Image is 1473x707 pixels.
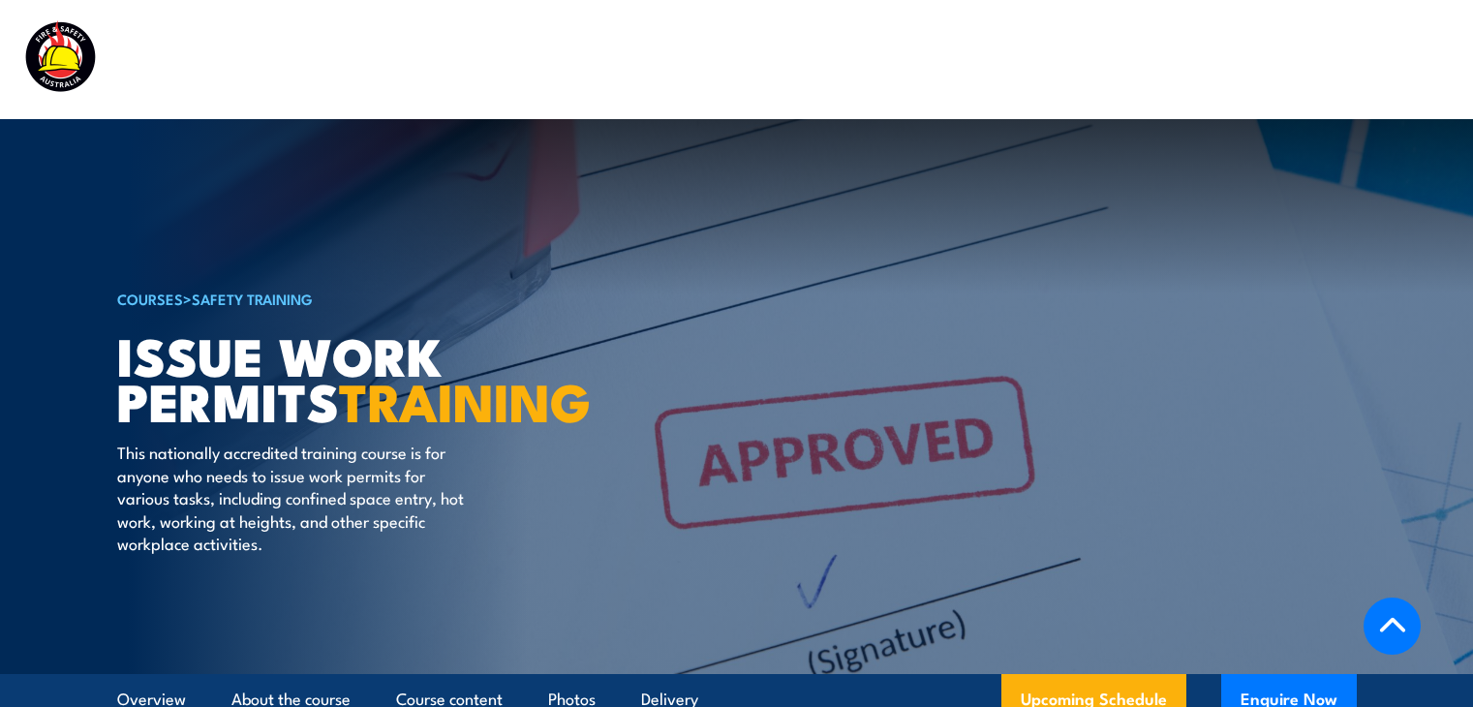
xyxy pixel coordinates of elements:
a: Emergency Response Services [696,34,927,85]
a: Learner Portal [1169,34,1278,85]
a: About Us [969,34,1041,85]
p: This nationally accredited training course is for anyone who needs to issue work permits for vari... [117,441,471,554]
a: Contact [1321,34,1382,85]
a: COURSES [117,288,183,309]
a: Course Calendar [525,34,654,85]
a: Safety Training [192,288,313,309]
a: Courses [421,34,482,85]
a: News [1084,34,1126,85]
h1: Issue Work Permits [117,332,596,422]
h6: > [117,287,596,310]
strong: TRAINING [339,359,591,440]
